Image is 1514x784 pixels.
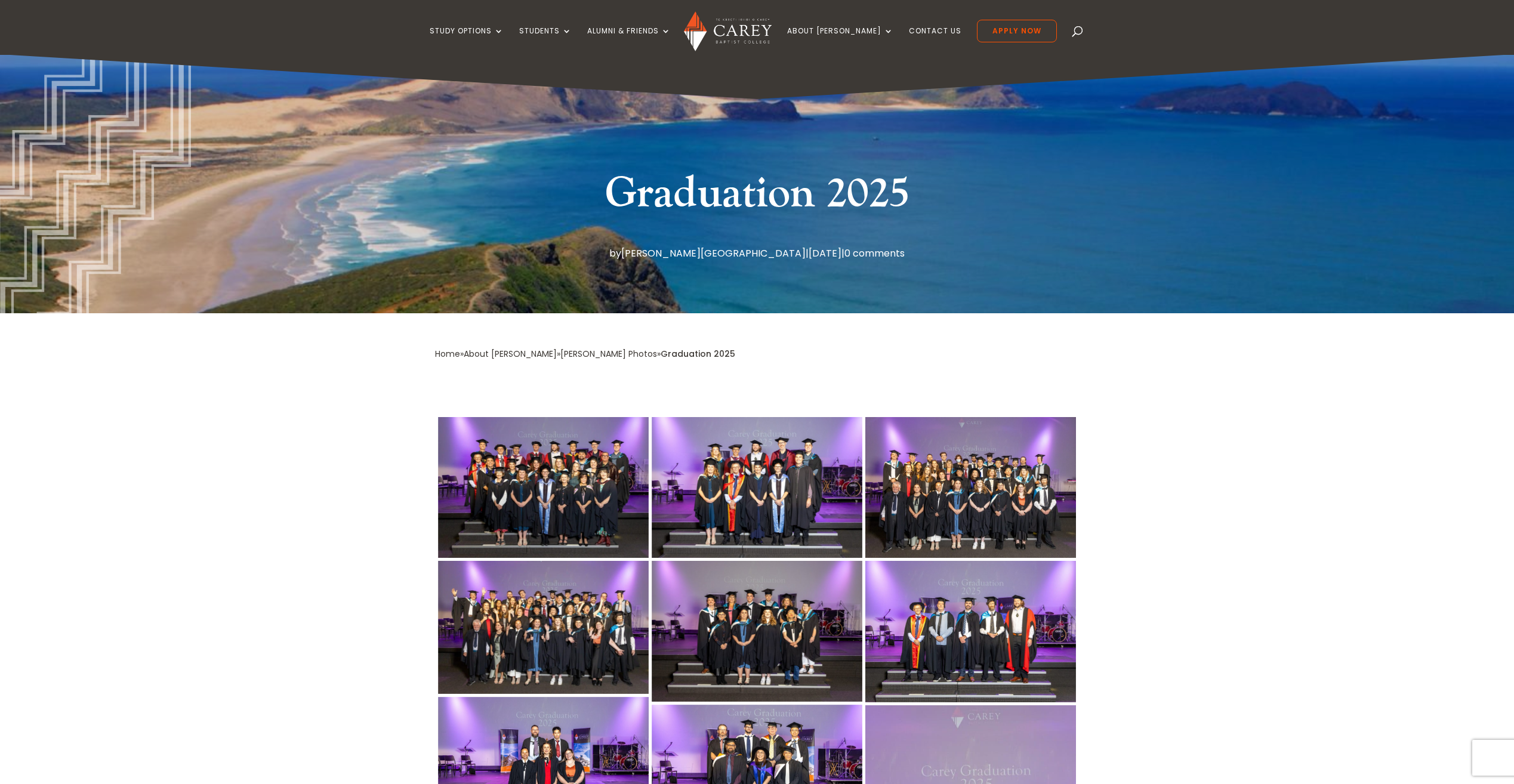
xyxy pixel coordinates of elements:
a: Study Options [430,27,504,55]
img: Carey Baptist College [684,11,772,51]
a: Apply Now [977,20,1057,42]
div: Graduation 2025 [661,346,735,362]
a: About [PERSON_NAME] [464,348,557,360]
a: Alumni & Friends [587,27,671,55]
span: [DATE] [809,246,841,260]
a: Contact Us [909,27,961,55]
a: Students [519,27,572,55]
a: Home [435,348,460,360]
p: by | | [435,245,1080,261]
h1: Graduation 2025 [599,166,915,228]
a: [PERSON_NAME][GEOGRAPHIC_DATA] [621,246,806,260]
a: [PERSON_NAME] Photos [560,348,657,360]
a: 0 comments [844,246,905,260]
a: About [PERSON_NAME] [787,27,893,55]
div: » » » [435,346,661,362]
